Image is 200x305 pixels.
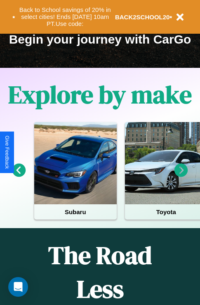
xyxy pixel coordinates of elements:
[8,78,192,111] h1: Explore by make
[34,204,117,220] h4: Subaru
[8,277,28,297] div: Open Intercom Messenger
[15,4,115,30] button: Back to School savings of 20% in select cities! Ends [DATE] 10am PT.Use code:
[4,136,10,169] div: Give Feedback
[115,14,170,21] b: BACK2SCHOOL20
